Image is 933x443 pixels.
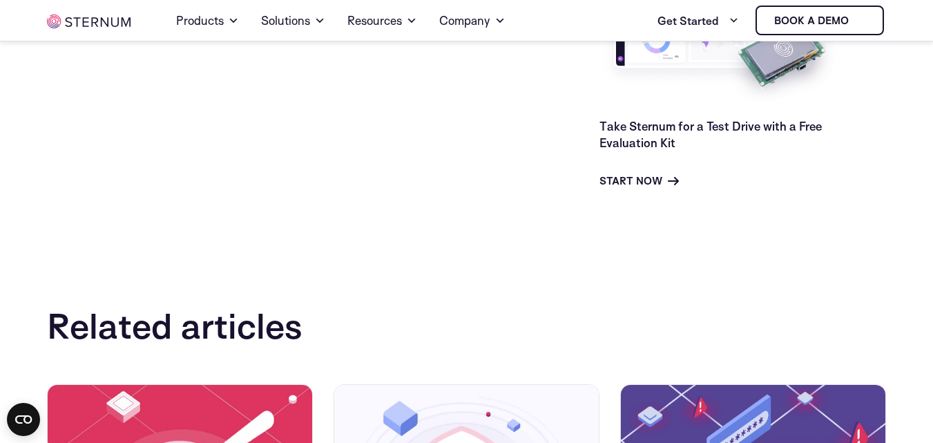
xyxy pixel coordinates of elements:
h2: Related articles [47,305,887,346]
img: sternum iot [854,15,865,26]
a: Take Sternum for a Test Drive with a Free Evaluation Kit [599,119,822,150]
img: sternum iot [47,15,131,28]
a: Get Started [657,7,739,35]
a: Products [176,1,239,40]
a: Resources [347,1,417,40]
a: Start Now [599,173,679,189]
a: Company [439,1,506,40]
a: Book a demo [756,6,884,35]
a: Solutions [261,1,325,40]
button: Open CMP widget [7,403,40,436]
